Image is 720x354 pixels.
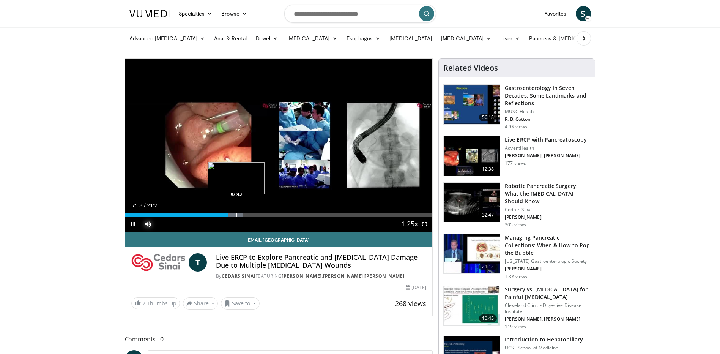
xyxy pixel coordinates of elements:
p: 119 views [505,324,526,330]
span: 12:38 [479,165,497,173]
button: Fullscreen [417,217,432,232]
a: Esophagus [342,31,385,46]
p: UCSF School of Medicine [505,345,583,351]
img: bb93d144-f14a-4ef9-9756-be2f2f3d1245.150x105_q85_crop-smart_upscale.jpg [444,85,500,124]
a: 21:12 Managing Pancreatic Collections: When & How to Pop the Bubble [US_STATE] Gastroenterologic ... [443,234,590,280]
p: 305 views [505,222,526,228]
button: Share [183,297,218,310]
a: Liver [496,31,524,46]
a: [MEDICAL_DATA] [385,31,436,46]
div: [DATE] [406,284,426,291]
p: Cleveland Clinic - Digestive Disease Institute [505,302,590,314]
span: 56:18 [479,114,497,121]
img: ba13bec6-ff14-477f-b364-fd3f3631e9dc.150x105_q85_crop-smart_upscale.jpg [444,234,500,274]
h4: Related Videos [443,63,498,73]
span: Comments 0 [125,334,433,344]
p: [PERSON_NAME] [505,266,590,272]
p: [US_STATE] Gastroenterologic Society [505,258,590,264]
span: 32:47 [479,211,497,219]
img: Cedars Sinai [131,253,186,272]
a: Anal & Rectal [210,31,251,46]
button: Pause [125,217,140,232]
p: [PERSON_NAME] [505,214,590,220]
a: 10:45 Surgery vs. [MEDICAL_DATA] for Painful [MEDICAL_DATA] Cleveland Clinic - Digestive Disease ... [443,286,590,330]
a: [PERSON_NAME] [323,273,363,279]
a: Favorites [540,6,571,21]
h3: Managing Pancreatic Collections: When & How to Pop the Bubble [505,234,590,257]
p: AdventHealth [505,145,587,151]
img: b8ff7ba1-270f-4e0c-8589-a9d683fcd13f.150x105_q85_crop-smart_upscale.jpg [444,136,500,176]
p: MUSC Health [505,109,590,115]
p: P. B. Cotton [505,116,590,122]
div: By FEATURING , , [216,273,426,280]
h3: Introduction to Hepatobiliary [505,336,583,343]
h3: Surgery vs. [MEDICAL_DATA] for Painful [MEDICAL_DATA] [505,286,590,301]
span: 2 [142,300,145,307]
a: Specialties [174,6,217,21]
h3: Robotic Pancreatic Surgery: What the [MEDICAL_DATA] Should Know [505,182,590,205]
img: image.jpeg [208,162,265,194]
span: 21:12 [479,263,497,270]
a: T [189,253,207,272]
a: Bowel [251,31,282,46]
a: Pancreas & [MEDICAL_DATA] [525,31,613,46]
a: 32:47 Robotic Pancreatic Surgery: What the [MEDICAL_DATA] Should Know Cedars Sinai [PERSON_NAME] ... [443,182,590,228]
a: [PERSON_NAME] [282,273,322,279]
a: Email [GEOGRAPHIC_DATA] [125,232,433,247]
p: 1.3K views [505,273,527,280]
h4: Live ERCP to Explore Pancreatic and [MEDICAL_DATA] Damage Due to Multiple [MEDICAL_DATA] Wounds [216,253,426,270]
button: Save to [221,297,260,310]
p: [PERSON_NAME], [PERSON_NAME] [505,153,587,159]
div: Progress Bar [125,213,433,217]
a: S [576,6,591,21]
h3: Live ERCP with Pancreatoscopy [505,136,587,144]
button: Playback Rate [402,217,417,232]
p: 177 views [505,160,526,166]
button: Mute [140,217,156,232]
a: [MEDICAL_DATA] [436,31,496,46]
a: 12:38 Live ERCP with Pancreatoscopy AdventHealth [PERSON_NAME], [PERSON_NAME] 177 views [443,136,590,176]
img: VuMedi Logo [129,10,170,17]
p: Cedars Sinai [505,207,590,213]
span: 268 views [395,299,426,308]
a: [PERSON_NAME] [364,273,405,279]
a: Cedars Sinai [222,273,255,279]
a: [MEDICAL_DATA] [283,31,342,46]
a: Browse [217,6,252,21]
span: / [144,202,146,209]
p: [PERSON_NAME], [PERSON_NAME] [505,316,590,322]
p: 4.9K views [505,124,527,130]
img: 0e8b271f-76a4-4746-a72f-ba1e3cf12946.150x105_q85_crop-smart_upscale.jpg [444,183,500,222]
video-js: Video Player [125,59,433,232]
span: 7:08 [132,202,142,209]
a: 56:18 Gastroenterology in Seven Decades: Some Landmarks and Reflections MUSC Health P. B. Cotton ... [443,84,590,130]
a: 2 Thumbs Up [131,297,180,309]
h3: Gastroenterology in Seven Decades: Some Landmarks and Reflections [505,84,590,107]
span: 10:45 [479,314,497,322]
img: c33e36e8-8fd0-40df-a547-769501cda26d.150x105_q85_crop-smart_upscale.jpg [444,286,500,326]
input: Search topics, interventions [284,5,436,23]
span: 21:21 [147,202,160,209]
a: Advanced [MEDICAL_DATA] [125,31,210,46]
